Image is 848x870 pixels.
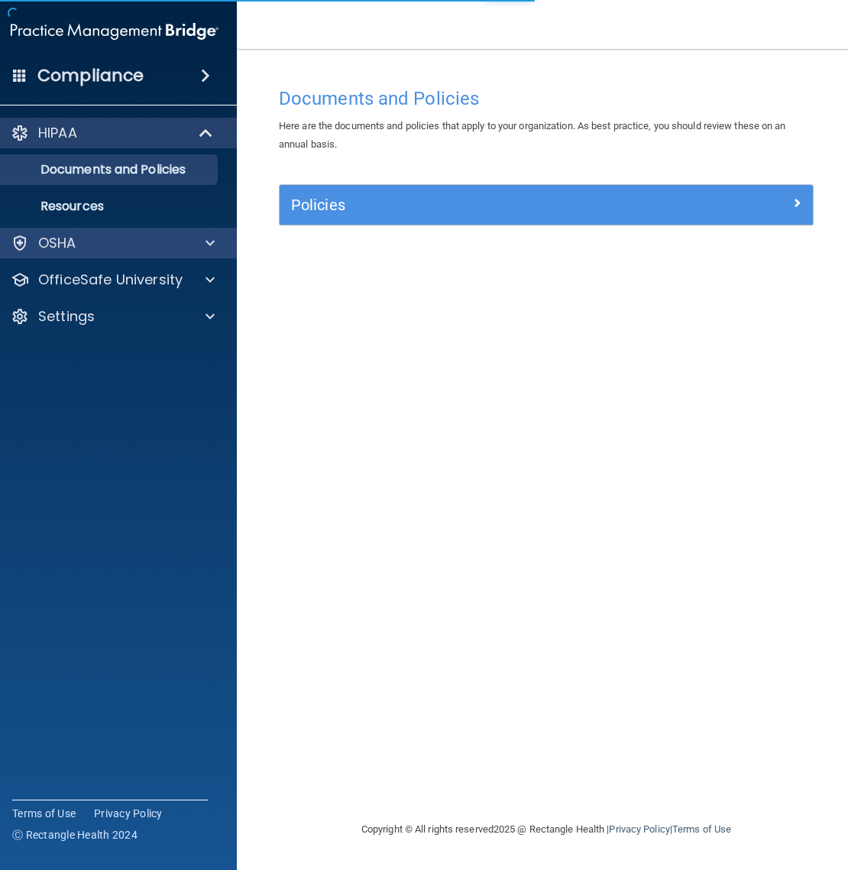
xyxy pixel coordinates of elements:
[2,162,211,177] p: Documents and Policies
[279,89,814,109] h4: Documents and Policies
[279,120,786,150] span: Here are the documents and policies that apply to your organization. As best practice, you should...
[267,805,825,854] div: Copyright © All rights reserved 2025 @ Rectangle Health | |
[291,196,668,213] h5: Policies
[37,65,144,86] h4: Compliance
[11,307,215,326] a: Settings
[38,124,77,142] p: HIPAA
[38,234,76,252] p: OSHA
[11,271,215,289] a: OfficeSafe University
[12,827,138,842] span: Ⓒ Rectangle Health 2024
[12,806,76,821] a: Terms of Use
[2,199,211,214] p: Resources
[11,124,214,142] a: HIPAA
[38,271,183,289] p: OfficeSafe University
[291,193,801,217] a: Policies
[38,307,95,326] p: Settings
[609,823,669,835] a: Privacy Policy
[584,761,830,823] iframe: Drift Widget Chat Controller
[11,234,215,252] a: OSHA
[11,16,218,47] img: PMB logo
[94,806,163,821] a: Privacy Policy
[672,823,731,835] a: Terms of Use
